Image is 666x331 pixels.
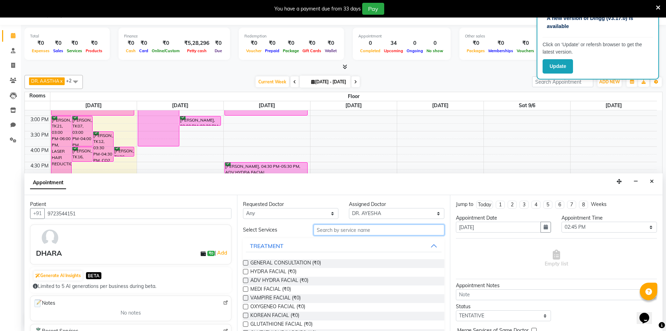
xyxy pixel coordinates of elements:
div: ₹0 [465,39,487,47]
div: [PERSON_NAME], 04:30 PM-05:30 PM, ADV HYDRA FACIAL [225,163,308,192]
div: ₹0 [515,39,536,47]
div: 4:30 PM [29,162,50,170]
button: TREATMENT [246,240,441,252]
a: September 5, 2025 [431,101,450,110]
span: No notes [121,309,141,317]
span: OXYGENEO FACIAL (₹0) [250,303,305,312]
a: September 6, 2025 [517,101,537,110]
div: Finance [124,33,224,39]
p: Click on ‘Update’ or refersh browser to get the latest version. [543,41,653,56]
li: 7 [567,201,576,209]
span: +2 [66,78,77,83]
input: yyyy-mm-dd [456,222,541,233]
div: Other sales [465,33,578,39]
input: Search Appointment [532,76,593,87]
button: ADD NEW [597,77,622,87]
div: ₹0 [84,39,104,47]
button: Update [543,59,573,74]
button: Pay [362,3,384,15]
span: Online/Custom [150,48,181,53]
div: ₹0 [150,39,181,47]
div: ₹0 [244,39,263,47]
div: ₹0 [65,39,84,47]
span: Petty cash [185,48,208,53]
span: Products [84,48,104,53]
div: ₹0 [212,39,224,47]
div: You have a payment due from 33 days [274,5,361,13]
p: A new version of Dingg (v3.17.0) is available [547,14,649,30]
iframe: chat widget [637,303,659,324]
span: No show [425,48,445,53]
span: Upcoming [382,48,405,53]
div: [PERSON_NAME], TK26, 04:00 PM-04:20 PM, BASIC GLUTA [114,147,134,156]
span: Completed [358,48,382,53]
a: September 3, 2025 [257,101,277,110]
span: Sales [51,48,65,53]
div: Jump to [456,201,473,208]
a: x [59,78,63,84]
div: Patient [30,201,231,208]
span: Card [137,48,150,53]
div: Status [456,303,551,310]
div: ₹0 [487,39,515,47]
div: Assigned Doctor [349,201,444,208]
span: Expenses [30,48,51,53]
span: Memberships [487,48,515,53]
span: Prepaids [536,48,556,53]
span: | [215,250,228,256]
div: 3:00 PM [29,116,50,123]
span: Voucher [244,48,263,53]
div: Rooms [25,92,50,99]
span: Package [281,48,301,53]
div: 0 [425,39,445,47]
div: ₹0 [30,39,51,47]
div: Select Services [238,226,308,234]
span: ₹0 [207,251,215,256]
input: Search by service name [314,225,444,235]
div: ₹0 [263,39,281,47]
div: ₹0 [137,39,150,47]
div: 4:00 PM [29,147,50,154]
div: [PERSON_NAME], 03:00 PM-03:20 PM, CLASSIC GLUTA [180,116,221,125]
a: Add [216,249,228,257]
span: Current Week [256,76,289,87]
div: ₹0 [323,39,338,47]
div: TREATMENT [250,242,284,250]
span: [DATE] - [DATE] [309,79,348,84]
span: Vouchers [515,48,536,53]
div: Appointment [358,33,445,39]
div: 34 [382,39,405,47]
div: [PERSON_NAME], TK16, 04:00 PM-04:30 PM, CLASSIC GLUTA [72,147,92,161]
span: KOREAN FACIAL (₹0) [250,312,299,320]
img: avatar [40,228,60,248]
li: 4 [531,201,540,209]
span: GENERAL CONSULTATION (₹0) [250,259,321,268]
span: ADV HYDRA FACIAL (₹0) [250,277,308,285]
input: Search by Name/Mobile/Email/Code [44,208,231,219]
div: ₹0 [51,39,65,47]
span: Services [65,48,84,53]
span: DR. AASTHA [31,78,59,84]
span: Empty list [545,250,568,268]
span: GLUTATHIONE FACIAL (₹0) [250,320,313,329]
button: Generate AI Insights [34,271,83,281]
div: ₹0 [536,39,556,47]
span: VAMPIRE FACIAL (₹0) [250,294,301,303]
span: Due [213,48,224,53]
a: September 2, 2025 [171,101,190,110]
div: Weeks [591,201,607,208]
div: [PERSON_NAME], TK07, 03:00 PM-04:00 PM, LASER HAIR REDUCTION [72,116,92,146]
span: HYDRA FACIAL (₹0) [250,268,296,277]
div: ₹0 [124,39,137,47]
span: Ongoing [405,48,425,53]
span: Gift Cards [301,48,323,53]
div: Appointment Time [561,214,657,222]
li: 5 [543,201,552,209]
span: ADD NEW [599,79,620,84]
div: Total [30,33,104,39]
div: Limited to 5 AI generations per business during beta. [33,283,229,290]
li: 1 [496,201,505,209]
a: September 4, 2025 [344,101,363,110]
button: Close [647,176,657,187]
div: [PERSON_NAME], TK12, 03:30 PM-04:30 PM, CO2 FRACTIONAL LASER [93,132,113,161]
